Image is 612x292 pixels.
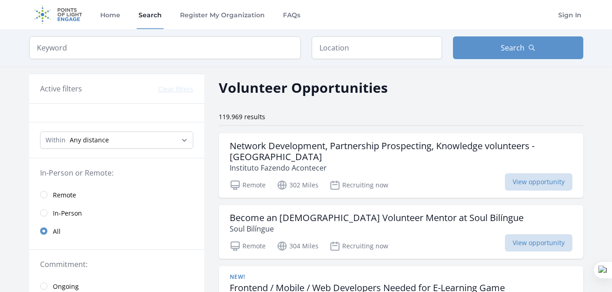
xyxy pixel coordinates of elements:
a: Become an [DEMOGRAPHIC_DATA] Volunteer Mentor at Soul Bilíngue Soul Bilíngue Remote 304 Miles Rec... [219,205,583,259]
button: Clear filters [158,85,193,94]
span: Ongoing [53,282,79,291]
span: In-Person [53,209,82,218]
p: 302 Miles [277,180,319,191]
legend: In-Person or Remote: [40,167,193,178]
a: Remote [29,186,204,204]
h2: Volunteer Opportunities [219,77,388,98]
select: Search Radius [40,131,193,149]
span: All [53,227,61,236]
span: 119.969 results [219,112,265,121]
a: Network Development, Partnership Prospecting, Knowledge volunteers - [GEOGRAPHIC_DATA] Instituto ... [219,133,583,198]
h3: Active filters [40,83,82,94]
h3: Network Development, Partnership Prospecting, Knowledge volunteers - [GEOGRAPHIC_DATA] [230,141,572,162]
a: All [29,222,204,240]
p: Instituto Fazendo Acontecer [230,162,572,173]
span: New! [230,273,245,281]
span: View opportunity [505,173,572,191]
button: Search [453,36,583,59]
p: Soul Bilíngue [230,223,524,234]
p: Remote [230,180,266,191]
span: Search [501,42,525,53]
input: Keyword [29,36,301,59]
span: View opportunity [505,234,572,252]
a: In-Person [29,204,204,222]
span: Remote [53,191,76,200]
h3: Become an [DEMOGRAPHIC_DATA] Volunteer Mentor at Soul Bilíngue [230,212,524,223]
p: Recruiting now [329,241,388,252]
p: 304 Miles [277,241,319,252]
p: Recruiting now [329,180,388,191]
legend: Commitment: [40,259,193,270]
p: Remote [230,241,266,252]
input: Location [312,36,442,59]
